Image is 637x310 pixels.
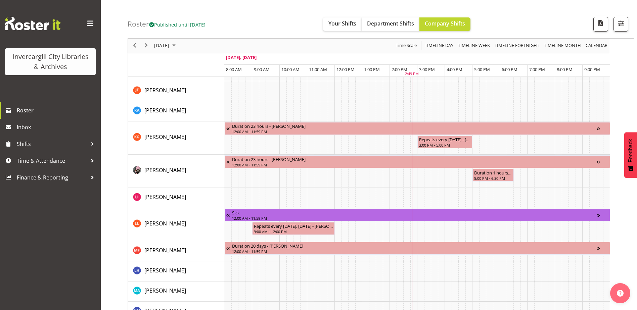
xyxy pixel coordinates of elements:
[144,246,186,254] a: [PERSON_NAME]
[474,66,490,72] span: 5:00 PM
[254,222,333,229] div: Repeats every [DATE], [DATE] - [PERSON_NAME]
[425,20,465,27] span: Company Shifts
[502,66,517,72] span: 6:00 PM
[624,132,637,178] button: Feedback - Show survey
[252,222,335,235] div: Lynette Lockett"s event - Repeats every thursday, friday - Lynette Lockett Begin From Friday, Oct...
[543,42,582,50] span: Timeline Month
[128,20,206,28] h4: Roster
[232,162,597,167] div: 12:00 AM - 11:59 PM
[584,66,600,72] span: 9:00 PM
[144,107,186,114] span: [PERSON_NAME]
[128,241,224,261] td: Marianne Foster resource
[323,17,362,31] button: Your Shifts
[424,42,455,50] button: Timeline Day
[128,101,224,121] td: Kathy Aloniu resource
[144,267,186,274] span: [PERSON_NAME]
[405,71,419,77] div: 2:49 PM
[144,287,186,294] span: [PERSON_NAME]
[144,87,186,94] span: [PERSON_NAME]
[254,66,270,72] span: 9:00 AM
[474,169,512,176] div: Duration 1 hours - [PERSON_NAME]
[395,42,418,50] button: Time Scale
[613,17,628,32] button: Filter Shifts
[144,193,186,201] a: [PERSON_NAME]
[419,136,471,143] div: Repeats every [DATE] - [PERSON_NAME]
[144,106,186,114] a: [PERSON_NAME]
[144,287,186,295] a: [PERSON_NAME]
[5,17,60,30] img: Rosterit website logo
[226,66,242,72] span: 8:00 AM
[17,122,97,132] span: Inbox
[144,166,186,174] a: [PERSON_NAME]
[232,242,597,249] div: Duration 20 days - [PERSON_NAME]
[128,188,224,208] td: Lisa Imamura resource
[17,156,87,166] span: Time & Attendance
[153,42,170,50] span: [DATE]
[232,209,597,216] div: Sick
[225,242,610,255] div: Marianne Foster"s event - Duration 20 days - Marianne Foster Begin From Friday, October 10, 2025 ...
[529,66,545,72] span: 7:00 PM
[144,220,186,227] span: [PERSON_NAME]
[128,281,224,302] td: Michelle Argyle resource
[149,21,206,28] span: Published until [DATE]
[472,169,514,182] div: Keyu Chen"s event - Duration 1 hours - Keyu Chen Begin From Friday, October 10, 2025 at 5:00:00 P...
[457,42,491,50] span: Timeline Week
[232,122,597,129] div: Duration 23 hours - [PERSON_NAME]
[367,20,414,27] span: Department Shifts
[144,86,186,94] a: [PERSON_NAME]
[395,42,417,50] span: Time Scale
[419,66,435,72] span: 3:00 PM
[225,155,610,168] div: Keyu Chen"s event - Duration 23 hours - Keyu Chen Begin From Friday, October 10, 2025 at 12:00:00...
[392,66,407,72] span: 2:00 PM
[232,129,597,134] div: 12:00 AM - 11:59 PM
[254,229,333,234] div: 9:00 AM - 12:00 PM
[128,121,224,155] td: Katie Greene resource
[457,42,491,50] button: Timeline Week
[232,249,597,254] div: 12:00 AM - 11:59 PM
[128,208,224,241] td: Lynette Lockett resource
[419,17,470,31] button: Company Shifts
[593,17,608,32] button: Download a PDF of the roster for the current day
[129,39,140,53] div: previous period
[128,261,224,281] td: Marion Hawkes resource
[144,266,186,274] a: [PERSON_NAME]
[144,247,186,254] span: [PERSON_NAME]
[494,42,540,50] span: Timeline Fortnight
[140,39,152,53] div: next period
[447,66,462,72] span: 4:00 PM
[364,66,380,72] span: 1:00 PM
[585,42,608,50] span: calendar
[153,42,179,50] button: October 2025
[12,52,89,72] div: Invercargill City Libraries & Archives
[419,142,471,148] div: 3:00 PM - 5:00 PM
[225,122,610,135] div: Katie Greene"s event - Duration 23 hours - Katie Greene Begin From Friday, October 10, 2025 at 12...
[142,42,151,50] button: Next
[309,66,327,72] span: 11:00 AM
[281,66,300,72] span: 10:00 AM
[336,66,355,72] span: 12:00 PM
[144,133,186,141] a: [PERSON_NAME]
[17,139,87,149] span: Shifts
[424,42,454,50] span: Timeline Day
[362,17,419,31] button: Department Shifts
[128,155,224,188] td: Keyu Chen resource
[130,42,139,50] button: Previous
[328,20,356,27] span: Your Shifts
[144,219,186,227] a: [PERSON_NAME]
[543,42,582,50] button: Timeline Month
[232,156,597,162] div: Duration 23 hours - [PERSON_NAME]
[617,290,624,297] img: help-xxl-2.png
[232,215,597,221] div: 12:00 AM - 11:59 PM
[128,81,224,101] td: Joanne Forbes resource
[17,172,87,183] span: Finance & Reporting
[417,136,472,148] div: Katie Greene"s event - Repeats every friday - Katie Greene Begin From Friday, October 10, 2025 at...
[585,42,609,50] button: Month
[628,139,634,162] span: Feedback
[17,105,97,115] span: Roster
[226,54,257,60] span: [DATE], [DATE]
[557,66,573,72] span: 8:00 PM
[474,175,512,181] div: 5:00 PM - 6:30 PM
